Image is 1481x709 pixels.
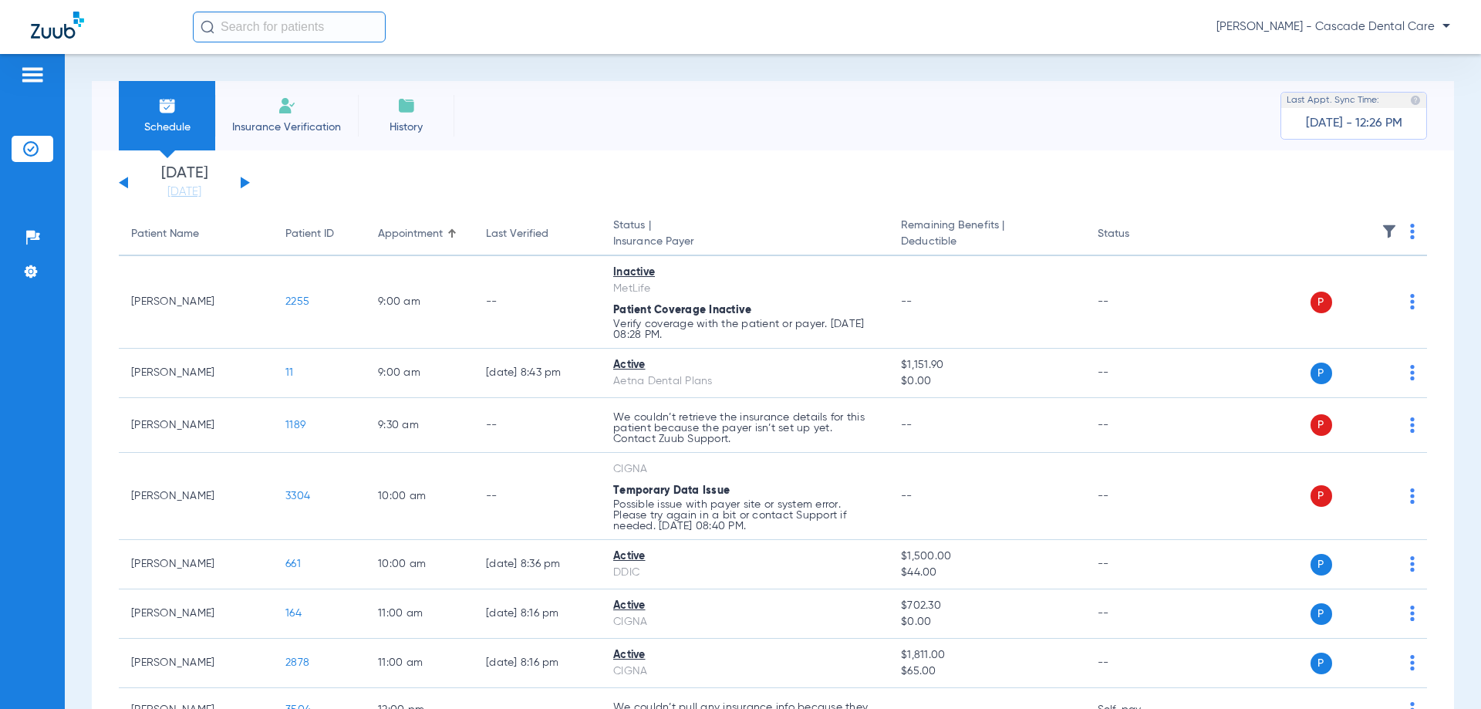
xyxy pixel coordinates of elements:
a: [DATE] [138,184,231,200]
span: Deductible [901,234,1072,250]
td: [DATE] 8:43 PM [474,349,601,398]
img: group-dot-blue.svg [1410,488,1415,504]
th: Status [1085,213,1189,256]
div: Inactive [613,265,876,281]
div: Appointment [378,226,443,242]
td: -- [1085,453,1189,540]
li: [DATE] [138,166,231,200]
span: $0.00 [901,614,1072,630]
div: Appointment [378,226,461,242]
td: 11:00 AM [366,589,474,639]
td: [PERSON_NAME] [119,349,273,398]
img: group-dot-blue.svg [1410,556,1415,572]
p: Possible issue with payer site or system error. Please try again in a bit or contact Support if n... [613,499,876,532]
img: last sync help info [1410,95,1421,106]
td: 9:30 AM [366,398,474,453]
th: Status | [601,213,889,256]
span: [DATE] - 12:26 PM [1306,116,1402,131]
span: [PERSON_NAME] - Cascade Dental Care [1216,19,1450,35]
div: Last Verified [486,226,548,242]
span: Schedule [130,120,204,135]
span: $65.00 [901,663,1072,680]
span: P [1311,363,1332,384]
td: -- [474,256,601,349]
td: -- [474,453,601,540]
span: P [1311,554,1332,576]
th: Remaining Benefits | [889,213,1085,256]
div: Active [613,598,876,614]
span: P [1311,603,1332,625]
span: $1,811.00 [901,647,1072,663]
div: MetLife [613,281,876,297]
td: -- [1085,639,1189,688]
span: $1,151.90 [901,357,1072,373]
img: group-dot-blue.svg [1410,606,1415,621]
span: P [1311,653,1332,674]
div: CIGNA [613,663,876,680]
td: -- [1085,256,1189,349]
td: [PERSON_NAME] [119,540,273,589]
div: DDIC [613,565,876,581]
img: Search Icon [201,20,214,34]
div: Active [613,357,876,373]
td: 9:00 AM [366,349,474,398]
div: Patient Name [131,226,199,242]
span: P [1311,414,1332,436]
td: 10:00 AM [366,540,474,589]
input: Search for patients [193,12,386,42]
span: $1,500.00 [901,549,1072,565]
div: Patient Name [131,226,261,242]
img: History [397,96,416,115]
td: -- [1085,398,1189,453]
div: Active [613,647,876,663]
div: CIGNA [613,461,876,478]
span: $0.00 [901,373,1072,390]
td: -- [1085,589,1189,639]
span: History [369,120,443,135]
td: [PERSON_NAME] [119,398,273,453]
td: [DATE] 8:16 PM [474,639,601,688]
span: Patient Coverage Inactive [613,305,751,316]
span: Temporary Data Issue [613,485,730,496]
span: 2255 [285,296,309,307]
div: CIGNA [613,614,876,630]
span: $702.30 [901,598,1072,614]
iframe: Chat Widget [1404,635,1481,709]
div: Patient ID [285,226,353,242]
td: [DATE] 8:16 PM [474,589,601,639]
span: 3304 [285,491,310,501]
span: P [1311,485,1332,507]
img: Manual Insurance Verification [278,96,296,115]
td: -- [474,398,601,453]
img: Schedule [158,96,177,115]
td: [PERSON_NAME] [119,256,273,349]
p: Verify coverage with the patient or payer. [DATE] 08:28 PM. [613,319,876,340]
span: -- [901,420,913,430]
span: $44.00 [901,565,1072,581]
td: [PERSON_NAME] [119,639,273,688]
img: hamburger-icon [20,66,45,84]
div: Aetna Dental Plans [613,373,876,390]
span: -- [901,296,913,307]
img: group-dot-blue.svg [1410,224,1415,239]
span: 1189 [285,420,305,430]
span: Insurance Payer [613,234,876,250]
td: [PERSON_NAME] [119,589,273,639]
p: We couldn’t retrieve the insurance details for this patient because the payer isn’t set up yet. C... [613,412,876,444]
td: -- [1085,540,1189,589]
img: group-dot-blue.svg [1410,294,1415,309]
div: Patient ID [285,226,334,242]
td: 11:00 AM [366,639,474,688]
td: 9:00 AM [366,256,474,349]
span: 11 [285,367,294,378]
span: Last Appt. Sync Time: [1287,93,1379,108]
td: [DATE] 8:36 PM [474,540,601,589]
img: group-dot-blue.svg [1410,365,1415,380]
span: Insurance Verification [227,120,346,135]
img: filter.svg [1381,224,1397,239]
span: -- [901,491,913,501]
td: -- [1085,349,1189,398]
span: 661 [285,559,301,569]
td: 10:00 AM [366,453,474,540]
